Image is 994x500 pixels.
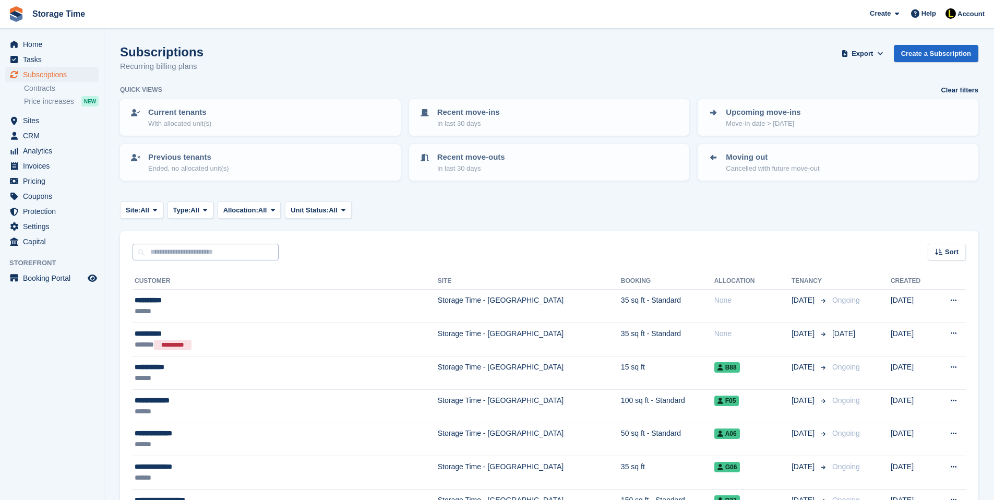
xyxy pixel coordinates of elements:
p: In last 30 days [437,163,505,174]
a: Current tenants With allocated unit(s) [121,100,400,135]
button: Export [840,45,885,62]
a: menu [5,128,99,143]
a: Clear filters [941,85,978,96]
div: None [714,295,792,306]
span: Protection [23,204,86,219]
span: Invoices [23,159,86,173]
span: Ongoing [832,396,860,404]
span: Sites [23,113,86,128]
span: Home [23,37,86,52]
button: Unit Status: All [285,201,351,219]
span: Settings [23,219,86,234]
a: menu [5,234,99,249]
span: Account [957,9,985,19]
p: Upcoming move-ins [726,106,800,118]
div: None [714,328,792,339]
h6: Quick views [120,85,162,94]
span: Price increases [24,97,74,106]
td: Storage Time - [GEOGRAPHIC_DATA] [438,356,621,390]
td: 35 sq ft - Standard [621,290,714,323]
button: Allocation: All [218,201,281,219]
p: In last 30 days [437,118,500,129]
p: Recurring billing plans [120,61,203,73]
img: Laaibah Sarwar [945,8,956,19]
span: Ongoing [832,363,860,371]
span: Unit Status: [291,205,329,216]
p: Cancelled with future move-out [726,163,819,174]
span: [DATE] [792,461,817,472]
p: Recent move-ins [437,106,500,118]
td: Storage Time - [GEOGRAPHIC_DATA] [438,389,621,423]
span: Ongoing [832,429,860,437]
a: Recent move-ins In last 30 days [410,100,689,135]
a: Price increases NEW [24,96,99,107]
span: B88 [714,362,740,373]
td: [DATE] [891,323,934,356]
h1: Subscriptions [120,45,203,59]
span: Sort [945,247,959,257]
span: Export [852,49,873,59]
a: Upcoming move-ins Move-in date > [DATE] [699,100,977,135]
td: Storage Time - [GEOGRAPHIC_DATA] [438,423,621,456]
div: NEW [81,96,99,106]
a: menu [5,52,99,67]
span: All [190,205,199,216]
span: [DATE] [792,328,817,339]
a: Preview store [86,272,99,284]
td: 50 sq ft - Standard [621,423,714,456]
a: menu [5,189,99,204]
span: Allocation: [223,205,258,216]
span: Ongoing [832,296,860,304]
p: Ended, no allocated unit(s) [148,163,229,174]
a: menu [5,159,99,173]
a: menu [5,37,99,52]
span: All [258,205,267,216]
p: With allocated unit(s) [148,118,211,129]
span: Create [870,8,891,19]
a: Moving out Cancelled with future move-out [699,145,977,180]
span: Storefront [9,258,104,268]
span: CRM [23,128,86,143]
td: 35 sq ft - Standard [621,323,714,356]
a: Previous tenants Ended, no allocated unit(s) [121,145,400,180]
span: [DATE] [792,295,817,306]
span: All [140,205,149,216]
span: [DATE] [792,395,817,406]
span: Pricing [23,174,86,188]
span: Booking Portal [23,271,86,285]
th: Booking [621,273,714,290]
td: [DATE] [891,290,934,323]
th: Site [438,273,621,290]
button: Site: All [120,201,163,219]
p: Previous tenants [148,151,229,163]
th: Allocation [714,273,792,290]
span: Tasks [23,52,86,67]
a: menu [5,271,99,285]
a: Recent move-outs In last 30 days [410,145,689,180]
span: G06 [714,462,740,472]
span: Help [921,8,936,19]
td: 35 sq ft [621,456,714,490]
a: Contracts [24,84,99,93]
td: [DATE] [891,456,934,490]
a: menu [5,113,99,128]
p: Current tenants [148,106,211,118]
a: menu [5,67,99,82]
td: [DATE] [891,423,934,456]
td: 15 sq ft [621,356,714,390]
span: Type: [173,205,191,216]
span: A06 [714,428,740,439]
button: Type: All [167,201,213,219]
a: menu [5,144,99,158]
td: Storage Time - [GEOGRAPHIC_DATA] [438,456,621,490]
span: [DATE] [792,428,817,439]
img: stora-icon-8386f47178a22dfd0bd8f6a31ec36ba5ce8667c1dd55bd0f319d3a0aa187defe.svg [8,6,24,22]
td: Storage Time - [GEOGRAPHIC_DATA] [438,323,621,356]
a: menu [5,219,99,234]
p: Moving out [726,151,819,163]
span: Subscriptions [23,67,86,82]
p: Move-in date > [DATE] [726,118,800,129]
th: Created [891,273,934,290]
th: Customer [133,273,438,290]
span: All [329,205,338,216]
